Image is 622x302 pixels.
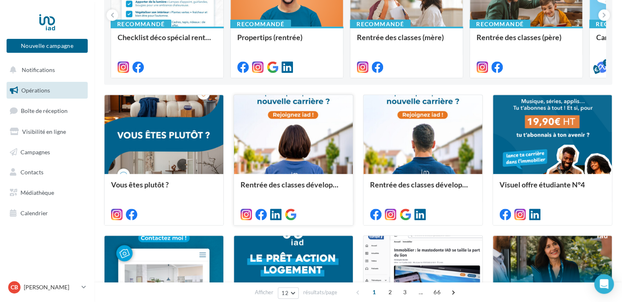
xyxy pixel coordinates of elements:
[384,286,397,299] span: 2
[5,184,89,201] a: Médiathèque
[470,20,530,29] div: Recommandé
[5,144,89,161] a: Campagnes
[603,59,610,66] div: 5
[22,66,55,73] span: Notifications
[281,290,288,296] span: 12
[414,286,427,299] span: ...
[255,288,273,296] span: Afficher
[20,169,43,176] span: Contacts
[20,210,48,216] span: Calendrier
[5,61,86,79] button: Notifications
[5,123,89,140] a: Visibilité en ligne
[21,87,50,94] span: Opérations
[7,39,88,53] button: Nouvelle campagne
[5,82,89,99] a: Opérations
[368,286,381,299] span: 1
[350,20,411,29] div: Recommandé
[230,20,291,29] div: Recommandé
[357,33,456,50] div: Rentrée des classes (mère)
[5,205,89,222] a: Calendrier
[398,286,411,299] span: 3
[278,287,299,299] button: 12
[477,33,576,50] div: Rentrée des classes (père)
[430,286,444,299] span: 66
[5,164,89,181] a: Contacts
[370,180,476,197] div: Rentrée des classes développement (conseiller)
[237,33,336,50] div: Propertips (rentrée)
[241,180,346,197] div: Rentrée des classes développement (conseillère)
[20,189,54,196] span: Médiathèque
[118,33,217,50] div: Checklist déco spécial rentrée
[111,20,171,29] div: Recommandé
[22,128,66,135] span: Visibilité en ligne
[24,283,78,291] p: [PERSON_NAME]
[20,148,50,155] span: Campagnes
[499,180,605,197] div: Visuel offre étudiante N°4
[7,279,88,295] a: CB [PERSON_NAME]
[111,180,217,197] div: Vous êtes plutôt ?
[5,102,89,119] a: Boîte de réception
[594,274,614,294] div: Open Intercom Messenger
[303,288,337,296] span: résultats/page
[21,107,68,114] span: Boîte de réception
[11,283,18,291] span: CB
